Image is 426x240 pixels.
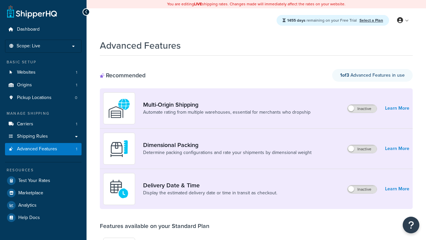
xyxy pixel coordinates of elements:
[17,134,48,139] span: Shipping Rules
[287,17,358,23] span: remaining on your Free Trial
[100,222,209,230] div: Features available on your Standard Plan
[17,70,36,75] span: Websites
[359,17,383,23] a: Select a Plan
[5,199,82,211] a: Analytics
[107,97,131,120] img: WatD5o0RtDAAAAAElFTkSuQmCC
[17,43,40,49] span: Scope: Live
[5,143,82,155] a: Advanced Features1
[5,79,82,91] li: Origins
[5,118,82,130] a: Carriers1
[5,66,82,79] a: Websites1
[76,82,77,88] span: 1
[194,1,202,7] b: LIVE
[107,177,131,201] img: gfkeb5ejjkALwAAAABJRU5ErkJggg==
[5,111,82,116] div: Manage Shipping
[5,212,82,224] a: Help Docs
[143,182,277,189] a: Delivery Date & Time
[5,59,82,65] div: Basic Setup
[17,95,52,101] span: Pickup Locations
[340,72,405,79] span: Advanced Features in use
[5,92,82,104] a: Pickup Locations0
[347,145,377,153] label: Inactive
[143,190,277,196] a: Display the estimated delivery date or time in transit as checkout.
[100,39,181,52] h1: Advanced Features
[5,23,82,36] a: Dashboard
[76,70,77,75] span: 1
[17,121,33,127] span: Carriers
[5,79,82,91] a: Origins1
[287,17,306,23] strong: 1455 days
[143,101,311,108] a: Multi-Origin Shipping
[76,146,77,152] span: 1
[18,215,40,221] span: Help Docs
[385,184,409,194] a: Learn More
[17,82,32,88] span: Origins
[18,190,43,196] span: Marketplace
[5,92,82,104] li: Pickup Locations
[107,137,131,160] img: DTVBYsAAAAAASUVORK5CYII=
[403,217,419,233] button: Open Resource Center
[340,72,349,79] strong: 1 of 3
[143,109,311,116] a: Automate rating from multiple warehouses, essential for merchants who dropship
[347,105,377,113] label: Inactive
[5,143,82,155] li: Advanced Features
[17,146,57,152] span: Advanced Features
[75,95,77,101] span: 0
[17,27,40,32] span: Dashboard
[5,187,82,199] a: Marketplace
[347,185,377,193] label: Inactive
[5,130,82,143] a: Shipping Rules
[18,178,50,184] span: Test Your Rates
[385,144,409,153] a: Learn More
[385,104,409,113] a: Learn More
[5,118,82,130] li: Carriers
[143,149,312,156] a: Determine packing configurations and rate your shipments by dimensional weight
[143,141,312,149] a: Dimensional Packing
[5,66,82,79] li: Websites
[100,72,145,79] div: Recommended
[76,121,77,127] span: 1
[5,167,82,173] div: Resources
[18,203,37,208] span: Analytics
[5,175,82,187] a: Test Your Rates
